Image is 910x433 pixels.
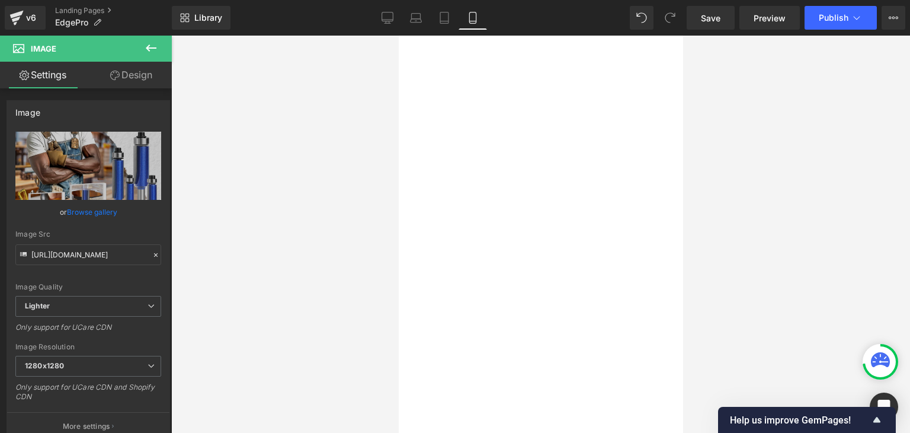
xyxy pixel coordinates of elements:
[373,6,402,30] a: Desktop
[459,6,487,30] a: Mobile
[15,101,40,117] div: Image
[701,12,720,24] span: Save
[15,383,161,409] div: Only support for UCare CDN and Shopify CDN
[882,6,905,30] button: More
[15,244,161,265] input: Link
[730,415,870,426] span: Help us improve GemPages!
[15,323,161,340] div: Only support for UCare CDN
[25,361,64,370] b: 1280x1280
[739,6,800,30] a: Preview
[730,413,884,427] button: Show survey - Help us improve GemPages!
[805,6,877,30] button: Publish
[5,6,46,30] a: v6
[15,230,161,238] div: Image Src
[15,343,161,351] div: Image Resolution
[819,13,848,23] span: Publish
[55,18,88,27] span: EdgePro
[24,10,39,26] div: v6
[430,6,459,30] a: Tablet
[63,421,110,432] p: More settings
[67,202,117,222] a: Browse gallery
[194,12,222,23] span: Library
[402,6,430,30] a: Laptop
[55,6,172,15] a: Landing Pages
[658,6,682,30] button: Redo
[754,12,786,24] span: Preview
[870,393,898,421] div: Open Intercom Messenger
[31,44,56,53] span: Image
[630,6,653,30] button: Undo
[25,301,50,310] b: Lighter
[15,283,161,291] div: Image Quality
[88,62,174,88] a: Design
[15,206,161,218] div: or
[172,6,230,30] a: New Library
